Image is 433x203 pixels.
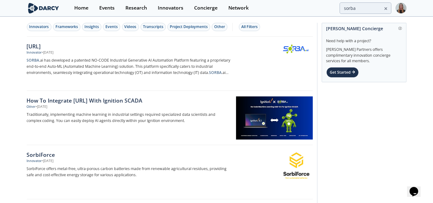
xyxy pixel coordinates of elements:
a: [URL] Innovator •[DATE] SORBA.ai has developed a patented NO-CODE Industrial Generative AI Automa... [27,37,313,91]
div: Home [74,6,88,10]
div: • [DATE] [42,159,54,164]
div: Transcripts [143,24,163,30]
img: SorbiForce [281,152,312,180]
div: Get Started [326,67,359,78]
button: Events [103,23,120,31]
p: Traditionally, implementing machine learning in industrial settings required specialized data sci... [27,112,231,124]
div: Network [228,6,249,10]
div: [URL] [27,42,231,50]
a: SorbiForce Innovator •[DATE] SorbiForce offers metal-free, ultra-porous carbon batteries made fro... [27,145,313,199]
div: All Filters [241,24,258,30]
strong: SORBA [27,58,39,63]
p: .ai has developed a patented NO-CODE Industrial Generative AI Automation Platform featuring a pro... [27,57,231,76]
div: Innovator [27,159,42,164]
div: Other [27,104,36,109]
div: Other [214,24,225,30]
img: logo-wide.svg [27,3,60,14]
button: All Filters [239,23,260,31]
img: Profile [396,3,406,14]
a: How To Integrate [URL] With Ignition SCADA Other •[DATE] Traditionally, implementing machine lear... [27,91,313,145]
button: Project Deployments [167,23,210,31]
button: Videos [122,23,139,31]
div: Research [125,6,147,10]
button: Other [212,23,227,31]
img: SORBA.ai [281,43,312,54]
div: [PERSON_NAME] Concierge [326,23,402,34]
div: Innovator [27,50,42,55]
div: How To Integrate [URL] With Ignition SCADA [27,96,231,104]
div: Project Deployments [170,24,208,30]
div: Innovators [29,24,49,30]
button: Transcripts [141,23,166,31]
div: Innovators [158,6,183,10]
button: Insights [82,23,101,31]
div: Need help with a project? [326,34,402,44]
div: Events [99,6,115,10]
input: Advanced Search [340,2,391,14]
button: Innovators [27,23,51,31]
strong: SORBA [209,70,222,75]
img: information.svg [398,27,402,30]
div: [PERSON_NAME] Partners offers complimentary innovation concierge services for all members. [326,44,402,64]
div: Concierge [194,6,218,10]
iframe: chat widget [407,178,427,197]
div: Events [105,24,118,30]
p: SorbiForce offers metal-free, ultra-porous carbon batteries made from renewable agricultural resi... [27,166,231,178]
div: Frameworks [55,24,78,30]
button: Frameworks [53,23,80,31]
div: • [DATE] [42,50,54,55]
div: Videos [125,24,137,30]
div: • [DATE] [36,104,47,109]
div: Insights [84,24,99,30]
div: SorbiForce [27,151,231,159]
